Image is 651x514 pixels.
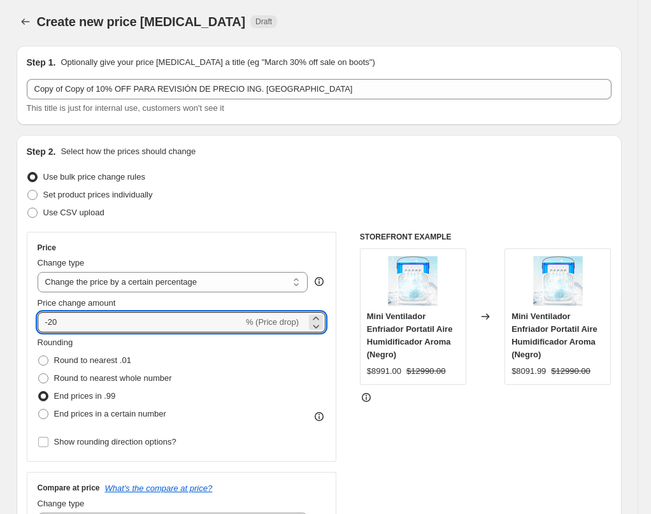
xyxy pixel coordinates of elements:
[38,258,85,268] span: Change type
[54,437,176,446] span: Show rounding direction options?
[43,190,153,199] span: Set product prices individually
[360,232,612,242] h6: STOREFRONT EXAMPLE
[105,483,213,493] button: What's the compare at price?
[54,355,131,365] span: Round to nearest .01
[61,145,196,158] p: Select how the prices should change
[313,275,325,288] div: help
[54,409,166,418] span: End prices in a certain number
[367,365,401,378] div: $8991.00
[38,298,116,308] span: Price change amount
[54,373,172,383] span: Round to nearest whole number
[43,172,145,182] span: Use bulk price change rules
[38,312,243,332] input: -15
[27,145,56,158] h2: Step 2.
[38,243,56,253] h3: Price
[37,15,246,29] span: Create new price [MEDICAL_DATA]
[38,483,100,493] h3: Compare at price
[38,338,73,347] span: Rounding
[387,255,438,306] img: mini-ventilador-enfriador-portatil-aire-humidificador-aroma-429778_80x.jpg
[61,56,375,69] p: Optionally give your price [MEDICAL_DATA] a title (eg "March 30% off sale on boots")
[27,56,56,69] h2: Step 1.
[27,79,612,99] input: 30% off holiday sale
[406,365,445,378] strike: $12990.00
[17,13,34,31] button: Price change jobs
[551,365,590,378] strike: $12990.00
[246,317,299,327] span: % (Price drop)
[54,391,116,401] span: End prices in .99
[255,17,272,27] span: Draft
[511,365,546,378] div: $8091.99
[533,255,583,306] img: mini-ventilador-enfriador-portatil-aire-humidificador-aroma-429778_80x.jpg
[43,208,104,217] span: Use CSV upload
[511,311,597,359] span: Mini Ventilador Enfriador Portatil Aire Humidificador Aroma (Negro)
[27,103,224,113] span: This title is just for internal use, customers won't see it
[38,499,85,508] span: Change type
[367,311,453,359] span: Mini Ventilador Enfriador Portatil Aire Humidificador Aroma (Negro)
